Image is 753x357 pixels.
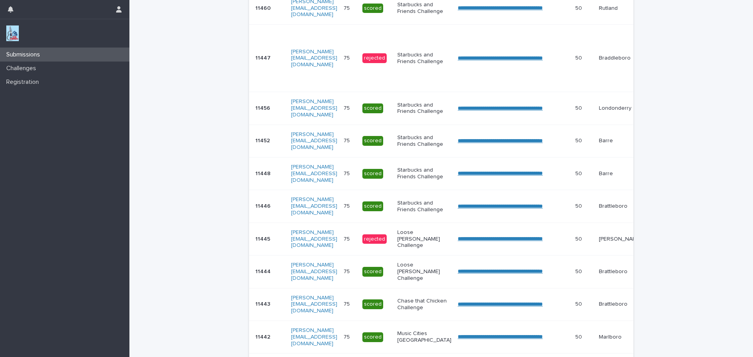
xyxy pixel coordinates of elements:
p: 50 [575,53,584,62]
p: 75 [344,267,351,275]
p: Braddleboro [599,55,651,62]
p: Barre [599,138,651,144]
p: Registration [3,78,45,86]
p: Brattleboro [599,268,651,275]
div: rejected [362,53,387,63]
a: [PERSON_NAME][EMAIL_ADDRESS][DOMAIN_NAME] [291,49,337,68]
p: Music Cities [GEOGRAPHIC_DATA] [397,330,451,344]
p: 50 [575,136,584,144]
a: [PERSON_NAME][EMAIL_ADDRESS][DOMAIN_NAME] [291,197,337,216]
a: [PERSON_NAME][EMAIL_ADDRESS][DOMAIN_NAME] [291,230,337,248]
p: Loose [PERSON_NAME] Challenge [397,229,451,249]
p: 50 [575,332,584,341]
p: 75 [344,103,351,112]
a: [PERSON_NAME][EMAIL_ADDRESS][DOMAIN_NAME] [291,262,337,281]
p: 11445 [255,234,272,243]
p: Starbucks and Friends Challenge [397,200,451,213]
p: 75 [344,201,351,210]
p: 75 [344,4,351,12]
p: 75 [344,299,351,308]
a: [PERSON_NAME][EMAIL_ADDRESS][DOMAIN_NAME] [291,132,337,150]
p: Brattleboro [599,203,651,210]
p: Barre [599,170,651,177]
p: Rutland [599,5,651,12]
p: 50 [575,4,584,12]
a: [PERSON_NAME][EMAIL_ADDRESS][DOMAIN_NAME] [291,99,337,118]
p: 11456 [255,103,272,112]
img: jxsLJbdS1eYBI7rVAS4p [6,25,19,41]
p: Brattleboro [599,301,651,308]
p: 50 [575,234,584,243]
p: Starbucks and Friends Challenge [397,2,451,15]
p: 11446 [255,201,272,210]
p: 75 [344,332,351,341]
p: [PERSON_NAME] [599,236,651,243]
p: Londonderry [599,105,651,112]
p: Challenges [3,65,42,72]
div: rejected [362,234,387,244]
div: scored [362,201,383,211]
p: Starbucks and Friends Challenge [397,167,451,180]
p: Loose [PERSON_NAME] Challenge [397,262,451,281]
p: Chase that Chicken Challenge [397,298,451,311]
p: Marlboro [599,334,651,341]
p: 50 [575,201,584,210]
p: 75 [344,169,351,177]
p: 50 [575,299,584,308]
a: [PERSON_NAME][EMAIL_ADDRESS][DOMAIN_NAME] [291,164,337,183]
p: Starbucks and Friends Challenge [397,134,451,148]
div: scored [362,103,383,113]
p: 50 [575,267,584,275]
p: Submissions [3,51,46,58]
div: scored [362,136,383,146]
div: scored [362,299,383,309]
div: scored [362,267,383,277]
p: 75 [344,136,351,144]
p: Starbucks and Friends Challenge [397,52,451,65]
div: scored [362,332,383,342]
div: scored [362,169,383,179]
p: 75 [344,234,351,243]
a: [PERSON_NAME][EMAIL_ADDRESS][DOMAIN_NAME] [291,328,337,346]
p: 11452 [255,136,271,144]
p: 11444 [255,267,272,275]
p: 11443 [255,299,272,308]
p: 11447 [255,53,272,62]
p: 11460 [255,4,272,12]
p: 11442 [255,332,272,341]
div: scored [362,4,383,13]
p: 75 [344,53,351,62]
p: 50 [575,169,584,177]
p: Starbucks and Friends Challenge [397,102,451,115]
p: 50 [575,103,584,112]
a: [PERSON_NAME][EMAIL_ADDRESS][DOMAIN_NAME] [291,295,337,314]
p: 11448 [255,169,272,177]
